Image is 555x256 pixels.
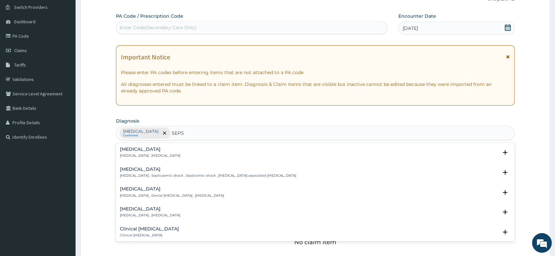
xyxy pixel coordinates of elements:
[120,24,197,31] div: Enter Code(Secondary Care Only)
[3,179,125,202] textarea: Type your message and hit 'Enter'
[501,188,509,196] i: open select status
[14,19,35,25] span: Dashboard
[14,4,48,10] span: Switch Providers
[14,62,26,68] span: Tariffs
[34,37,110,45] div: Chat with us now
[120,147,180,152] h4: [MEDICAL_DATA]
[120,167,296,172] h4: [MEDICAL_DATA]
[108,3,123,19] div: Minimize live chat window
[398,13,436,19] label: Encounter Date
[12,33,27,49] img: d_794563401_company_1708531726252_794563401
[120,193,224,198] p: [MEDICAL_DATA] , Dental [MEDICAL_DATA] , [MEDICAL_DATA]
[120,213,180,218] p: [MEDICAL_DATA] , [MEDICAL_DATA]
[121,81,510,94] p: All diagnoses entered must be linked to a claim item. Diagnosis & Claim Items that are visible bu...
[116,13,183,19] label: PA Code / Prescription Code
[294,239,336,246] p: No claim item
[121,53,170,61] h1: Important Notice
[121,69,510,76] p: Please enter PA codes before entering items that are not attached to a PA code
[123,129,159,134] p: [MEDICAL_DATA]
[116,118,139,124] label: Diagnosis
[123,134,159,137] small: Confirmed
[162,130,167,136] span: remove selection option
[402,25,418,31] span: [DATE]
[120,153,180,158] p: [MEDICAL_DATA] , [MEDICAL_DATA]
[14,48,27,53] span: Claims
[120,233,179,238] p: Clinical [MEDICAL_DATA]
[501,168,509,176] i: open select status
[38,83,91,149] span: We're online!
[120,226,179,231] h4: Clinical [MEDICAL_DATA]
[120,187,224,191] h4: [MEDICAL_DATA]
[120,207,180,211] h4: [MEDICAL_DATA]
[120,173,296,178] p: [MEDICAL_DATA] , Septicaemic shock , Septicemic shock , [MEDICAL_DATA]-associated [MEDICAL_DATA]
[501,148,509,156] i: open select status
[501,208,509,216] i: open select status
[501,228,509,236] i: open select status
